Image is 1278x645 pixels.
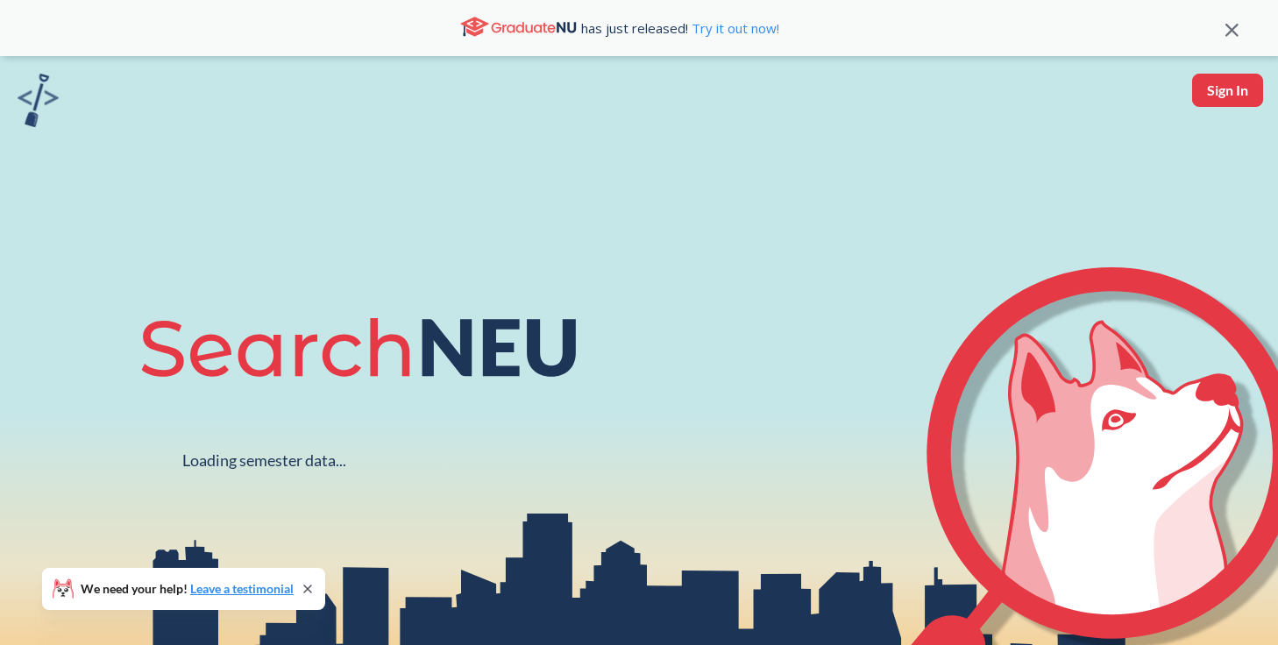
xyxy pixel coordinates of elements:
[182,450,346,471] div: Loading semester data...
[18,74,59,127] img: sandbox logo
[581,18,779,38] span: has just released!
[688,19,779,37] a: Try it out now!
[1192,74,1263,107] button: Sign In
[18,74,59,132] a: sandbox logo
[190,581,294,596] a: Leave a testimonial
[81,583,294,595] span: We need your help!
